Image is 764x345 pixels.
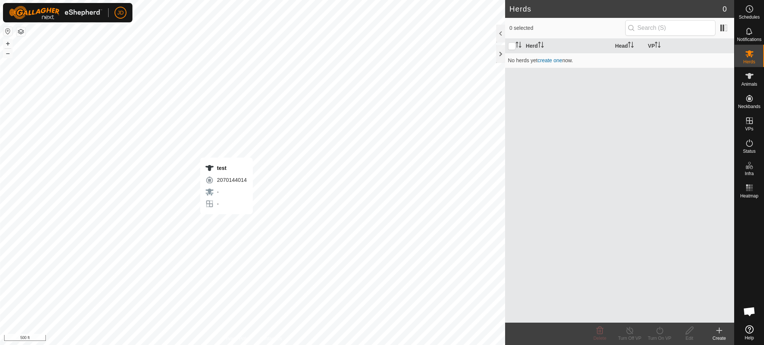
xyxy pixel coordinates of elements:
span: Schedules [739,15,760,19]
div: Turn Off VP [615,335,645,342]
button: – [3,49,12,58]
th: Head [612,39,645,53]
td: No herds yet now. [505,53,734,68]
div: Create [704,335,734,342]
div: 2070144014 [205,175,247,184]
p-sorticon: Activate to sort [655,43,661,49]
button: Map Layers [16,27,25,36]
span: Heatmap [740,194,758,198]
h2: Herds [510,4,723,13]
span: VPs [745,127,753,131]
a: Contact Us [260,335,282,342]
div: - [205,187,247,196]
img: Gallagher Logo [9,6,102,19]
th: Herd [523,39,612,53]
div: Edit [674,335,704,342]
span: Help [745,336,754,340]
p-sorticon: Activate to sort [516,43,522,49]
p-sorticon: Activate to sort [628,43,634,49]
span: Status [743,149,755,153]
a: Privacy Policy [223,335,251,342]
a: Help [735,322,764,343]
button: + [3,39,12,48]
p-sorticon: Activate to sort [538,43,544,49]
span: 0 selected [510,24,625,32]
input: Search (S) [625,20,716,36]
div: Turn On VP [645,335,674,342]
span: Infra [745,171,754,176]
div: - [205,199,247,208]
span: Animals [741,82,757,86]
span: Notifications [737,37,761,42]
a: create one [538,57,562,63]
span: Delete [594,336,607,341]
span: 0 [723,3,727,15]
span: Neckbands [738,104,760,109]
th: VP [645,39,734,53]
span: Herds [743,60,755,64]
div: test [205,164,247,172]
div: Open chat [738,300,761,323]
button: Reset Map [3,27,12,36]
span: JD [117,9,123,17]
